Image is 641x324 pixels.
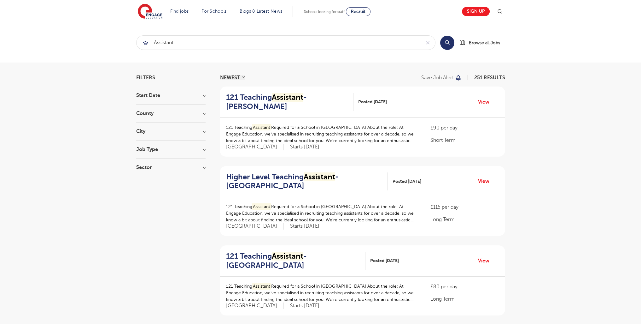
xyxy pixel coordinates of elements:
a: Browse all Jobs [459,39,505,46]
a: Blogs & Latest News [240,9,283,14]
span: Posted [DATE] [370,257,399,264]
a: Higher Level TeachingAssistant- [GEOGRAPHIC_DATA] [226,172,388,191]
a: View [478,177,494,185]
p: 121 Teaching Required for a School in [GEOGRAPHIC_DATA] About the role: At Engage Education, we’v... [226,283,418,303]
mark: Assistant [252,203,271,210]
img: Engage Education [138,4,162,20]
a: View [478,257,494,265]
p: Long Term [430,216,498,223]
a: For Schools [201,9,226,14]
span: [GEOGRAPHIC_DATA] [226,144,284,150]
p: Save job alert [421,75,454,80]
a: Find jobs [170,9,189,14]
span: Filters [136,75,155,80]
mark: Assistant [252,124,271,131]
mark: Assistant [252,283,271,290]
span: Posted [DATE] [393,178,421,185]
p: £90 per day [430,124,498,132]
h3: Job Type [136,147,206,152]
h2: Higher Level Teaching - [GEOGRAPHIC_DATA] [226,172,383,191]
p: 121 Teaching Required for a School in [GEOGRAPHIC_DATA] About the role: At Engage Education, we’v... [226,203,418,223]
span: [GEOGRAPHIC_DATA] [226,303,284,309]
span: 251 RESULTS [474,75,505,81]
span: Schools looking for staff [304,9,345,14]
span: [GEOGRAPHIC_DATA] [226,223,284,230]
p: Long Term [430,295,498,303]
input: Submit [137,36,421,50]
p: £80 per day [430,283,498,291]
a: Recruit [346,7,370,16]
a: 121 TeachingAssistant- [PERSON_NAME] [226,93,354,111]
span: Posted [DATE] [358,99,387,105]
h2: 121 Teaching - [PERSON_NAME] [226,93,349,111]
p: Starts [DATE] [290,303,319,309]
mark: Assistant [272,252,303,261]
p: £115 per day [430,203,498,211]
a: View [478,98,494,106]
div: Submit [136,35,435,50]
h3: City [136,129,206,134]
p: 121 Teaching Required for a School in [GEOGRAPHIC_DATA] About the role: At Engage Education, we’v... [226,124,418,144]
h3: Sector [136,165,206,170]
p: Starts [DATE] [290,223,319,230]
button: Clear [421,36,435,50]
button: Save job alert [421,75,462,80]
mark: Assistant [272,93,303,102]
mark: Assistant [304,172,335,181]
a: Sign up [462,7,490,16]
p: Starts [DATE] [290,144,319,150]
span: Recruit [351,9,365,14]
button: Search [440,36,454,50]
h2: 121 Teaching - [GEOGRAPHIC_DATA] [226,252,360,270]
h3: Start Date [136,93,206,98]
p: Short Term [430,136,498,144]
span: Browse all Jobs [469,39,500,46]
a: 121 TeachingAssistant- [GEOGRAPHIC_DATA] [226,252,365,270]
h3: County [136,111,206,116]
